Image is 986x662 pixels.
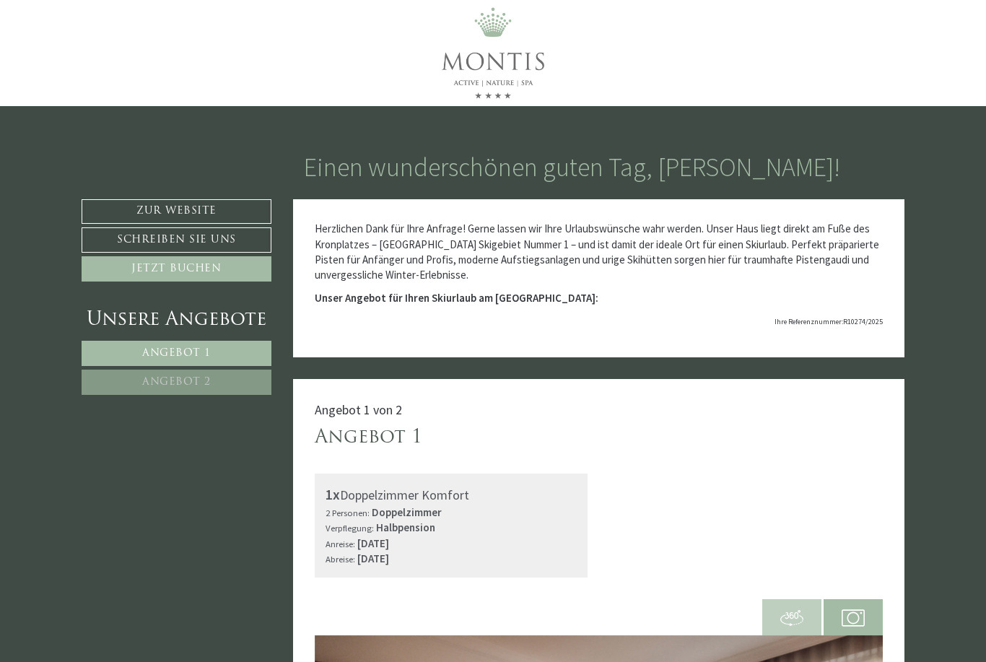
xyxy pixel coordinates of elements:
[357,536,389,550] b: [DATE]
[315,401,402,418] span: Angebot 1 von 2
[82,199,271,224] a: Zur Website
[304,153,840,182] h1: Einen wunderschönen guten Tag, [PERSON_NAME]!
[842,606,865,630] img: camera.svg
[326,553,355,565] small: Abreise:
[82,256,271,282] a: Jetzt buchen
[326,538,355,549] small: Anreise:
[780,606,803,630] img: 360-grad.svg
[357,552,389,565] b: [DATE]
[315,291,598,305] strong: Unser Angebot für Ihren Skiurlaub am [GEOGRAPHIC_DATA]:
[372,505,442,519] b: Doppelzimmer
[142,377,211,388] span: Angebot 2
[142,348,211,359] span: Angebot 1
[82,227,271,253] a: Schreiben Sie uns
[315,221,884,283] p: Herzlichen Dank für Ihre Anfrage! Gerne lassen wir Ihre Urlaubswünsche wahr werden. Unser Haus li...
[326,522,374,533] small: Verpflegung:
[775,317,883,326] span: Ihre Referenznummer:R10274/2025
[326,485,340,503] b: 1x
[376,521,435,534] b: Halbpension
[315,424,422,451] div: Angebot 1
[326,484,577,505] div: Doppelzimmer Komfort
[82,307,271,334] div: Unsere Angebote
[326,507,370,518] small: 2 Personen:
